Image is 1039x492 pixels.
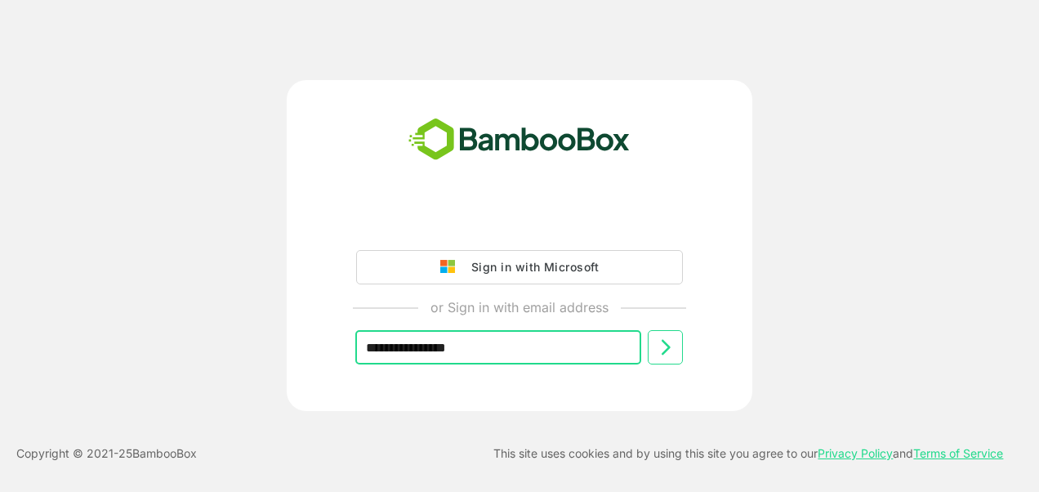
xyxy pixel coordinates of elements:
p: Copyright © 2021- 25 BambooBox [16,444,197,463]
div: Sign in with Microsoft [463,257,599,278]
p: This site uses cookies and by using this site you agree to our and [493,444,1003,463]
img: google [440,260,463,275]
a: Privacy Policy [818,446,893,460]
img: bamboobox [399,113,639,167]
iframe: Sign in with Google Button [348,204,691,240]
a: Terms of Service [913,446,1003,460]
p: or Sign in with email address [430,297,609,317]
button: Sign in with Microsoft [356,250,683,284]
